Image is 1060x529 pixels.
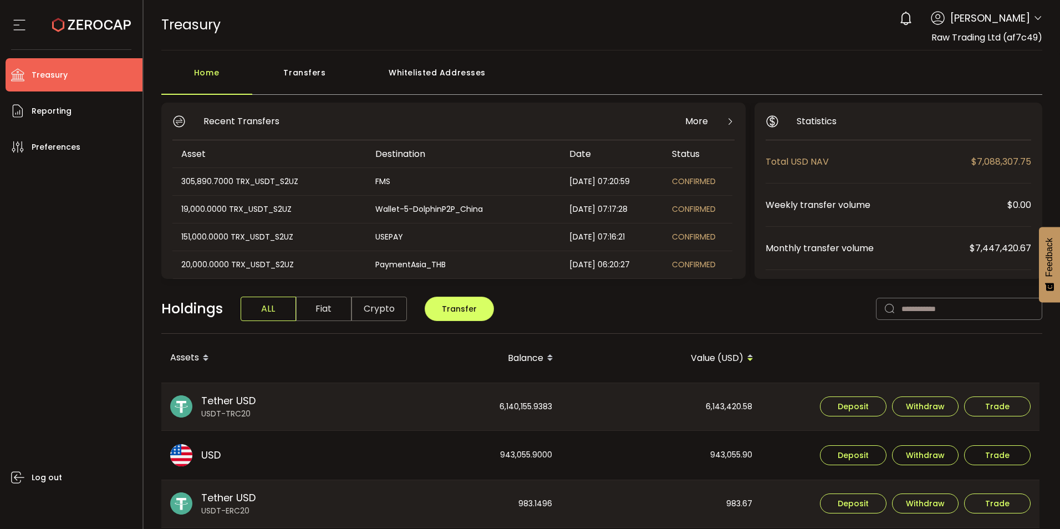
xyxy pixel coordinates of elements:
[172,147,366,160] div: Asset
[170,492,192,515] img: usdt_portfolio.svg
[560,203,663,216] div: [DATE] 07:17:28
[161,298,223,319] span: Holdings
[201,490,256,505] span: Tether USD
[201,505,256,517] span: USDT-ERC20
[812,83,1060,529] iframe: Chat Widget
[170,444,192,466] img: usd_portfolio.svg
[562,480,761,528] div: 983.67
[425,297,494,321] button: Transfer
[685,114,708,128] span: More
[241,297,296,321] span: ALL
[362,480,561,528] div: 983.1496
[32,103,72,119] span: Reporting
[358,62,517,95] div: Whitelisted Addresses
[672,231,716,242] span: CONFIRMED
[172,258,365,271] div: 20,000.0000 TRX_USDT_S2UZ
[172,203,365,216] div: 19,000.0000 TRX_USDT_S2UZ
[366,258,559,271] div: PaymentAsia_THB
[366,203,559,216] div: Wallet-5-DolphinP2P_China
[672,204,716,215] span: CONFIRMED
[562,383,761,431] div: 6,143,420.58
[32,67,68,83] span: Treasury
[931,31,1042,44] span: Raw Trading Ltd (af7c49)
[366,175,559,188] div: FMS
[663,147,732,160] div: Status
[797,114,837,128] span: Statistics
[161,349,362,368] div: Assets
[766,198,1007,212] span: Weekly transfer volume
[766,241,970,255] span: Monthly transfer volume
[560,231,663,243] div: [DATE] 07:16:21
[562,431,761,480] div: 943,055.90
[201,393,256,408] span: Tether USD
[366,231,559,243] div: USEPAY
[950,11,1030,26] span: [PERSON_NAME]
[203,114,279,128] span: Recent Transfers
[351,297,407,321] span: Crypto
[32,470,62,486] span: Log out
[672,176,716,187] span: CONFIRMED
[366,147,560,160] div: Destination
[560,258,663,271] div: [DATE] 06:20:27
[296,297,351,321] span: Fiat
[560,175,663,188] div: [DATE] 07:20:59
[766,155,971,169] span: Total USD NAV
[172,175,365,188] div: 305,890.7000 TRX_USDT_S2UZ
[560,147,663,160] div: Date
[172,231,365,243] div: 151,000.0000 TRX_USDT_S2UZ
[170,395,192,418] img: usdt_portfolio.svg
[252,62,358,95] div: Transfers
[201,447,221,462] span: USD
[362,383,561,431] div: 6,140,155.9383
[161,62,252,95] div: Home
[672,259,716,270] span: CONFIRMED
[442,303,477,314] span: Transfer
[32,139,80,155] span: Preferences
[161,15,221,34] span: Treasury
[362,431,561,480] div: 943,055.9000
[201,408,256,420] span: USDT-TRC20
[362,349,562,368] div: Balance
[562,349,762,368] div: Value (USD)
